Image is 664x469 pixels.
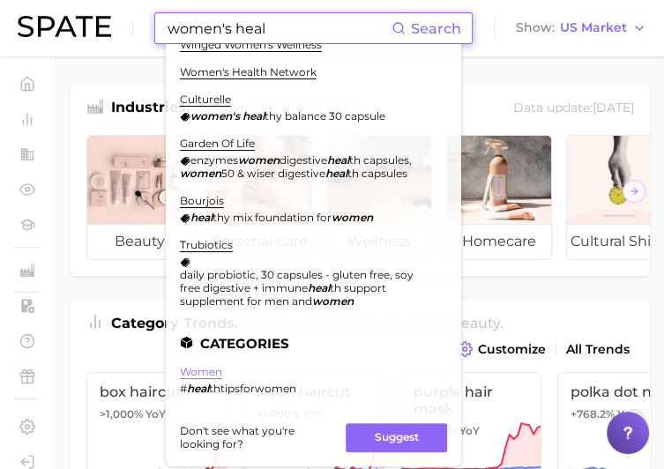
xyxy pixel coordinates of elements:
img: SPATE [18,16,111,37]
a: women's health network [180,65,317,78]
em: heal [327,153,349,167]
span: +768.2% [571,407,615,421]
span: box haircut [100,383,214,400]
li: Categories [180,336,447,351]
span: Show [516,23,555,33]
span: All Trends [566,342,630,357]
div: Data update: [DATE] [513,97,634,121]
em: women [312,294,354,308]
a: garden of life [180,137,255,150]
em: women [238,153,280,167]
span: digestive [280,153,327,167]
span: th capsules [347,167,407,180]
h1: Industries. [111,97,190,121]
button: Customize [452,337,550,361]
span: th support supplement for men and [180,281,386,308]
span: thy mix foundation for [213,211,332,224]
span: YoY [617,407,638,421]
span: # [180,382,187,395]
em: heal [308,281,330,294]
div: , [180,153,426,180]
em: heal [187,382,209,395]
button: Scroll Right [623,180,645,203]
button: ShowUS Market [511,17,651,40]
em: women [332,211,373,224]
button: Suggest [346,423,447,452]
a: beauty [86,135,192,260]
a: women [180,365,222,378]
span: purple hair mask [414,383,528,417]
span: US Market [560,23,627,33]
a: bourjois [180,194,224,207]
span: beauty [451,315,500,331]
input: Search here for a brand, industry, or ingredient [166,13,392,43]
span: 50 & wiser digestive [221,167,325,180]
span: daily probiotic, 30 capsules - gluten free, soy free digestive + immune [180,268,414,294]
span: thtipsforwomen [209,382,296,395]
em: heal [325,167,347,180]
a: All Trends [562,338,634,361]
span: YoY [459,424,480,438]
a: trubiotics [180,238,233,251]
span: Search [411,20,461,37]
span: Don't see what you're looking for? [180,424,335,450]
span: homecare [447,224,551,259]
a: homecare [446,135,552,260]
a: culturelle [180,93,231,106]
span: YoY [145,407,166,421]
a: winged women's wellness [180,38,322,51]
em: women [180,167,221,180]
button: Scroll Right [623,409,645,432]
em: heal [242,109,265,123]
span: th capsules [349,153,409,167]
span: Category Trends . [111,315,238,331]
span: enzymes [190,153,238,167]
span: beauty [87,224,191,259]
em: heal [190,211,213,224]
em: women's [190,109,240,123]
span: thy balance 30 capsule [265,109,385,123]
span: Customize [478,342,546,357]
span: >1,000% [100,407,143,421]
